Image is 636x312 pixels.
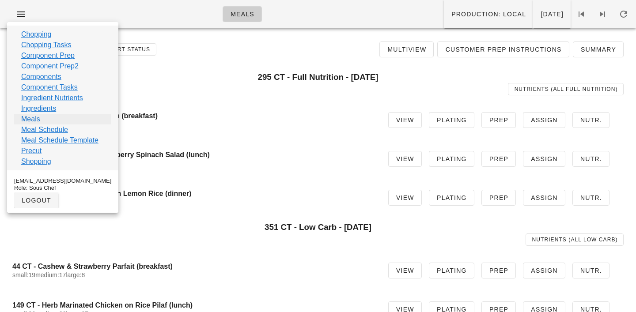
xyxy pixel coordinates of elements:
[14,184,111,192] div: Role: Sous Chef
[396,194,414,201] span: View
[21,93,83,103] a: Ingredient Nutrients
[580,46,616,53] span: Summary
[580,267,602,274] span: Nutr.
[540,11,564,18] span: [DATE]
[580,194,602,201] span: Nutr.
[100,46,150,53] span: Export Status
[530,267,558,274] span: Assign
[21,61,79,71] a: Component Prep2
[429,263,474,278] a: Plating
[532,237,618,243] span: Nutrients (all Low Carb)
[14,192,58,208] button: logout
[489,155,508,162] span: Prep
[21,114,40,124] a: Meals
[388,190,422,206] a: View
[12,271,35,278] span: small:19
[429,190,474,206] a: Plating
[572,112,609,128] a: Nutr.
[21,124,68,135] a: Meal Schedule
[436,194,467,201] span: Plating
[489,267,508,274] span: Prep
[14,177,111,184] div: [EMAIL_ADDRESS][DOMAIN_NAME]
[21,50,75,61] a: Component Prep
[21,29,52,40] a: Chopping
[523,190,565,206] a: Assign
[436,155,467,162] span: Plating
[388,112,422,128] a: View
[379,41,434,57] a: Multiview
[429,151,474,167] a: Plating
[12,222,624,232] h3: 351 CT - Low Carb - [DATE]
[523,151,565,167] a: Assign
[489,117,508,124] span: Prep
[388,151,422,167] a: View
[436,117,467,124] span: Plating
[21,197,51,204] span: logout
[396,117,414,124] span: View
[523,263,565,278] a: Assign
[429,112,474,128] a: Plating
[580,117,602,124] span: Nutr.
[21,71,61,82] a: Components
[66,271,85,278] span: large:8
[35,271,66,278] span: medium:17
[489,194,508,201] span: Prep
[436,267,467,274] span: Plating
[526,233,624,246] a: Nutrients (all Low Carb)
[572,263,609,278] a: Nutr.
[387,46,426,53] span: Multiview
[12,112,374,120] h4: 53 CT - Caramel Oatmeal Dream (breakfast)
[508,83,624,95] a: Nutrients (all Full Nutrition)
[530,155,558,162] span: Assign
[437,41,569,57] a: Customer Prep Instructions
[481,263,516,278] a: Prep
[230,11,254,18] span: Meals
[21,103,56,114] a: Ingredients
[580,155,602,162] span: Nutr.
[514,86,618,92] span: Nutrients (all Full Nutrition)
[481,151,516,167] a: Prep
[572,190,609,206] a: Nutr.
[12,150,374,159] h4: 92 CT - Chickpea, Tofu & Strawberry Spinach Salad (lunch)
[223,6,262,22] a: Meals
[12,262,374,271] h4: 44 CT - Cashew & Strawberry Parfait (breakfast)
[481,112,516,128] a: Prep
[12,72,624,82] h3: 295 CT - Full Nutrition - [DATE]
[21,82,78,93] a: Component Tasks
[12,189,374,198] h4: 150 CT - Parmesan Chicken with Lemon Rice (dinner)
[21,146,42,156] a: Precut
[21,135,98,146] a: Meal Schedule Template
[573,41,624,57] a: Summary
[396,267,414,274] span: View
[21,156,51,167] a: Shopping
[523,112,565,128] a: Assign
[21,40,72,50] a: Chopping Tasks
[530,117,558,124] span: Assign
[12,301,374,309] h4: 149 CT - Herb Marinated Chicken on Rice Pilaf (lunch)
[95,43,156,56] button: Export Status
[388,263,422,278] a: View
[445,46,561,53] span: Customer Prep Instructions
[530,194,558,201] span: Assign
[572,151,609,167] a: Nutr.
[451,11,526,18] span: Production: local
[481,190,516,206] a: Prep
[396,155,414,162] span: View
